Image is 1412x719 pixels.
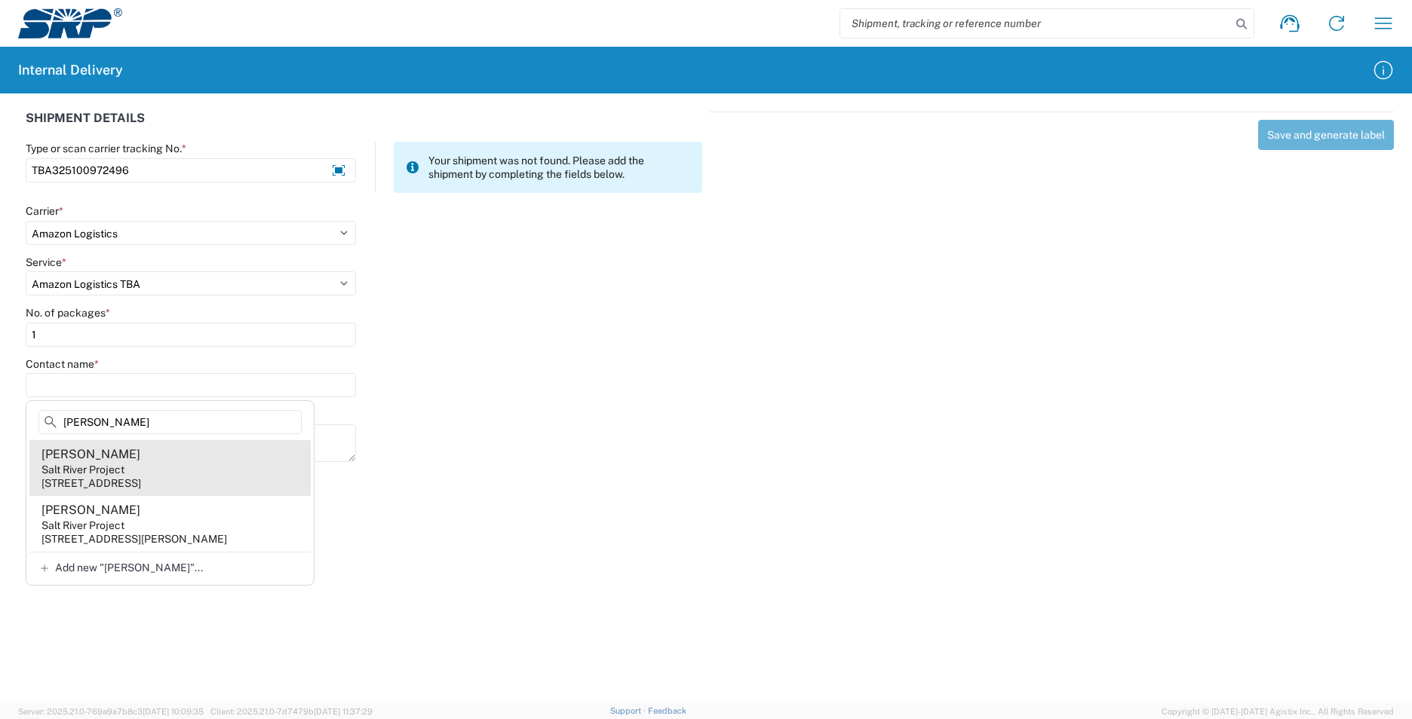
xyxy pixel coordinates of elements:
[314,707,373,716] span: [DATE] 11:37:29
[26,112,702,142] div: SHIPMENT DETAILS
[210,707,373,716] span: Client: 2025.21.0-7d7479b
[26,204,63,218] label: Carrier
[41,446,140,463] div: [PERSON_NAME]
[55,561,203,574] span: Add new "[PERSON_NAME]"...
[18,8,122,38] img: srp
[26,142,186,155] label: Type or scan carrier tracking No.
[428,154,690,181] span: Your shipment was not found. Please add the shipment by completing the fields below.
[143,707,204,716] span: [DATE] 10:09:35
[41,519,124,532] div: Salt River Project
[1162,705,1394,718] span: Copyright © [DATE]-[DATE] Agistix Inc., All Rights Reserved
[41,502,140,519] div: [PERSON_NAME]
[26,255,66,269] label: Service
[41,532,227,546] div: [STREET_ADDRESS][PERSON_NAME]
[41,463,124,476] div: Salt River Project
[18,61,123,79] h2: Internal Delivery
[41,476,141,490] div: [STREET_ADDRESS]
[26,357,99,371] label: Contact name
[840,9,1231,38] input: Shipment, tracking or reference number
[26,306,110,320] label: No. of packages
[648,706,686,715] a: Feedback
[610,706,648,715] a: Support
[18,707,204,716] span: Server: 2025.21.0-769a9a7b8c3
